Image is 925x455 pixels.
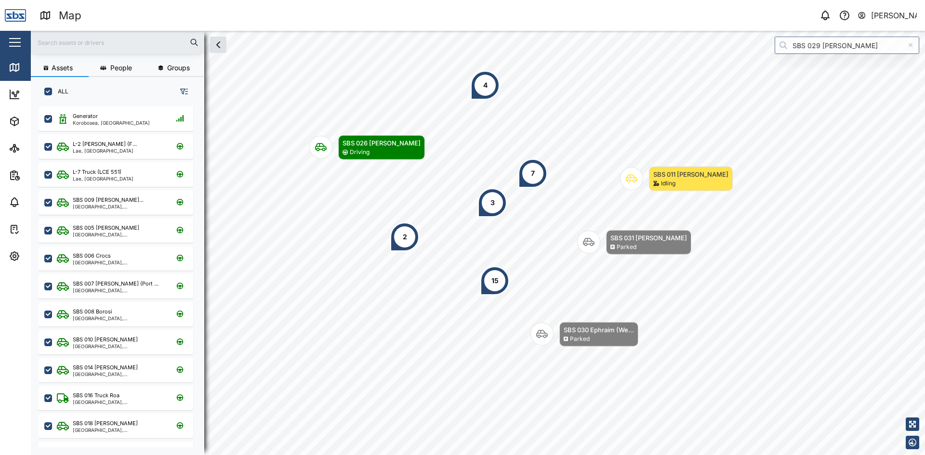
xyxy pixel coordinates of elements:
[661,179,675,188] div: Idling
[73,428,165,432] div: [GEOGRAPHIC_DATA], [GEOGRAPHIC_DATA]
[871,10,917,22] div: [PERSON_NAME]
[73,196,144,204] div: SBS 009 [PERSON_NAME]...
[653,169,728,179] div: SBS 011 [PERSON_NAME]
[483,80,488,91] div: 4
[73,316,165,321] div: [GEOGRAPHIC_DATA], [GEOGRAPHIC_DATA]
[73,364,138,372] div: SBS 014 [PERSON_NAME]
[73,308,112,316] div: SBS 008 Borosi
[530,322,638,347] div: Map marker
[5,5,26,26] img: Main Logo
[73,120,150,125] div: Korobosea, [GEOGRAPHIC_DATA]
[39,103,204,447] div: grid
[59,7,81,24] div: Map
[73,204,165,209] div: [GEOGRAPHIC_DATA], [GEOGRAPHIC_DATA]
[73,176,133,181] div: Lae, [GEOGRAPHIC_DATA]
[73,344,165,349] div: [GEOGRAPHIC_DATA], [GEOGRAPHIC_DATA]
[350,148,370,157] div: Driving
[73,148,137,153] div: Lae, [GEOGRAPHIC_DATA]
[25,224,52,234] div: Tasks
[570,335,590,344] div: Parked
[25,143,48,154] div: Sites
[37,35,198,50] input: Search assets or drivers
[403,232,407,242] div: 2
[857,9,917,22] button: [PERSON_NAME]
[25,116,55,127] div: Assets
[73,280,159,288] div: SBS 007 [PERSON_NAME] (Port ...
[73,372,165,377] div: [GEOGRAPHIC_DATA], [GEOGRAPHIC_DATA]
[73,260,165,265] div: [GEOGRAPHIC_DATA], [GEOGRAPHIC_DATA]
[73,288,165,293] div: [GEOGRAPHIC_DATA], [GEOGRAPHIC_DATA]
[25,170,58,181] div: Reports
[167,65,190,71] span: Groups
[25,89,68,100] div: Dashboard
[343,138,421,148] div: SBS 026 [PERSON_NAME]
[73,400,165,404] div: [GEOGRAPHIC_DATA], [GEOGRAPHIC_DATA]
[52,65,73,71] span: Assets
[73,391,119,400] div: SBS 016 Truck Roa
[73,224,139,232] div: SBS 005 [PERSON_NAME]
[610,233,687,243] div: SBS 031 [PERSON_NAME]
[25,197,55,208] div: Alarms
[25,62,47,73] div: Map
[73,252,111,260] div: SBS 006 Crocs
[73,232,165,237] div: [GEOGRAPHIC_DATA], [GEOGRAPHIC_DATA]
[73,140,137,148] div: L-2 [PERSON_NAME] (F...
[478,188,507,217] div: Map marker
[73,168,121,176] div: L-7 Truck (LCE 551)
[52,88,68,95] label: ALL
[564,325,634,335] div: SBS 030 Ephraim (We...
[775,37,919,54] input: Search by People, Asset, Geozone or Place
[73,336,138,344] div: SBS 010 [PERSON_NAME]
[309,135,425,160] div: Map marker
[480,266,509,295] div: Map marker
[25,251,59,261] div: Settings
[471,71,500,100] div: Map marker
[518,159,547,188] div: Map marker
[31,31,925,455] canvas: Map
[490,197,495,208] div: 3
[73,419,138,428] div: SBS 018 [PERSON_NAME]
[531,168,535,179] div: 7
[491,275,499,286] div: 15
[617,243,636,252] div: Parked
[390,222,419,251] div: Map marker
[620,167,733,191] div: Map marker
[110,65,132,71] span: People
[73,112,98,120] div: Generator
[577,230,691,255] div: Map marker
